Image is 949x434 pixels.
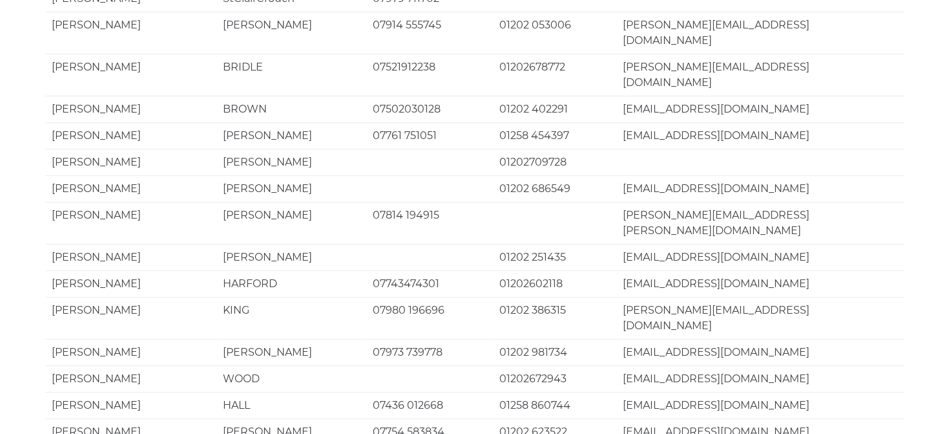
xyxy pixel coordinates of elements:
td: [PERSON_NAME] [45,392,216,418]
td: [EMAIL_ADDRESS][DOMAIN_NAME] [616,96,904,122]
td: 01258 454397 [493,122,616,149]
td: BRIDLE [216,54,366,96]
td: 07980 196696 [366,297,493,339]
td: [EMAIL_ADDRESS][DOMAIN_NAME] [616,244,904,270]
td: [PERSON_NAME] [216,339,366,365]
td: 01202602118 [493,270,616,297]
td: 07521912238 [366,54,493,96]
td: 01202672943 [493,365,616,392]
td: [EMAIL_ADDRESS][DOMAIN_NAME] [616,365,904,392]
td: 07973 739778 [366,339,493,365]
td: [EMAIL_ADDRESS][DOMAIN_NAME] [616,270,904,297]
td: [PERSON_NAME][EMAIL_ADDRESS][PERSON_NAME][DOMAIN_NAME] [616,202,904,244]
td: [PERSON_NAME] [216,149,366,175]
td: [PERSON_NAME][EMAIL_ADDRESS][DOMAIN_NAME] [616,12,904,54]
td: 01202 981734 [493,339,616,365]
td: [PERSON_NAME] [45,297,216,339]
td: HALL [216,392,366,418]
td: [PERSON_NAME] [45,149,216,175]
td: [PERSON_NAME] [216,12,366,54]
td: 01202 053006 [493,12,616,54]
td: [PERSON_NAME] [45,12,216,54]
td: 01202709728 [493,149,616,175]
td: 07502030128 [366,96,493,122]
td: 01258 860744 [493,392,616,418]
td: [PERSON_NAME] [216,122,366,149]
td: [PERSON_NAME] [45,54,216,96]
td: [EMAIL_ADDRESS][DOMAIN_NAME] [616,175,904,202]
td: 01202678772 [493,54,616,96]
td: [PERSON_NAME][EMAIL_ADDRESS][DOMAIN_NAME] [616,297,904,339]
td: [PERSON_NAME] [216,202,366,244]
td: 07814 194915 [366,202,493,244]
td: [PERSON_NAME] [45,244,216,270]
td: [PERSON_NAME] [45,339,216,365]
td: [PERSON_NAME] [45,175,216,202]
td: [PERSON_NAME] [216,175,366,202]
td: 07743474301 [366,270,493,297]
td: [PERSON_NAME] [45,365,216,392]
td: 07761 751051 [366,122,493,149]
td: 07436 012668 [366,392,493,418]
td: [PERSON_NAME] [45,122,216,149]
td: [EMAIL_ADDRESS][DOMAIN_NAME] [616,339,904,365]
td: [PERSON_NAME] [216,244,366,270]
td: [PERSON_NAME] [45,202,216,244]
td: 01202 386315 [493,297,616,339]
td: [PERSON_NAME] [45,96,216,122]
td: HARFORD [216,270,366,297]
td: 07914 555745 [366,12,493,54]
td: [EMAIL_ADDRESS][DOMAIN_NAME] [616,122,904,149]
td: [PERSON_NAME] [45,270,216,297]
td: [PERSON_NAME][EMAIL_ADDRESS][DOMAIN_NAME] [616,54,904,96]
td: 01202 686549 [493,175,616,202]
td: BROWN [216,96,366,122]
td: [EMAIL_ADDRESS][DOMAIN_NAME] [616,392,904,418]
td: 01202 402291 [493,96,616,122]
td: KING [216,297,366,339]
td: 01202 251435 [493,244,616,270]
td: WOOD [216,365,366,392]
